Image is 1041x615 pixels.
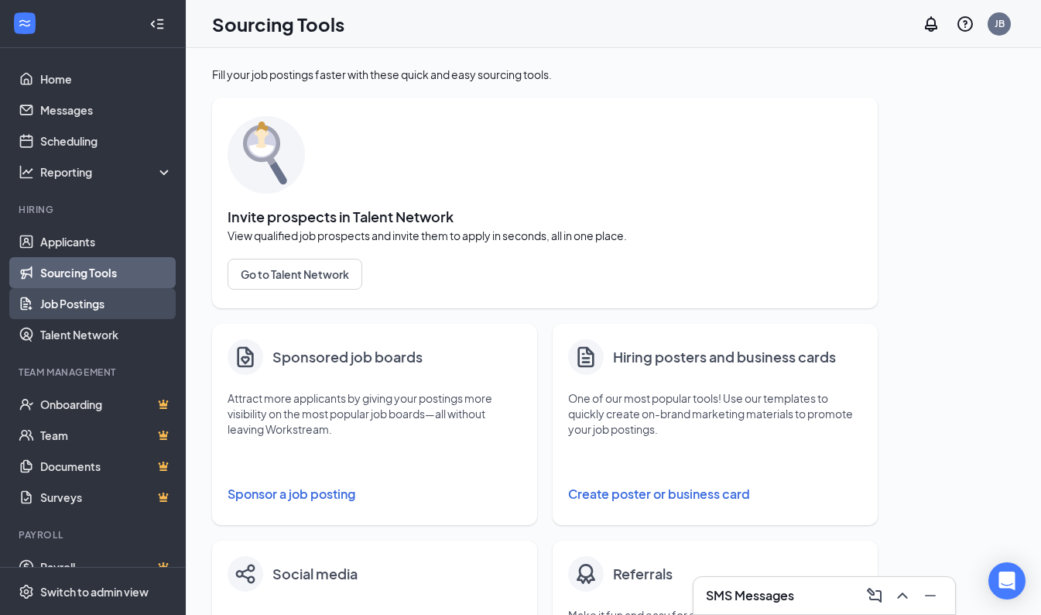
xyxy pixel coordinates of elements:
svg: ChevronUp [893,586,912,605]
img: sourcing-tools [228,116,305,194]
a: Scheduling [40,125,173,156]
h4: Hiring posters and business cards [613,346,836,368]
button: Go to Talent Network [228,259,362,290]
a: Messages [40,94,173,125]
div: Payroll [19,528,170,541]
a: SurveysCrown [40,482,173,513]
a: Job Postings [40,288,173,319]
a: Sourcing Tools [40,257,173,288]
a: PayrollCrown [40,551,173,582]
a: Home [40,64,173,94]
button: ChevronUp [890,583,915,608]
p: Attract more applicants by giving your postings more visibility on the most popular job boards—al... [228,390,522,437]
div: JB [995,17,1005,30]
span: Invite prospects in Talent Network [228,209,862,225]
svg: WorkstreamLogo [17,15,33,31]
p: One of our most popular tools! Use our templates to quickly create on-brand marketing materials t... [568,390,862,437]
button: Minimize [918,583,943,608]
img: badge [574,562,598,586]
button: ComposeMessage [862,583,887,608]
div: Team Management [19,366,170,379]
svg: Minimize [921,586,940,605]
div: Hiring [19,203,170,216]
a: TeamCrown [40,420,173,451]
svg: QuestionInfo [956,15,974,33]
div: Reporting [40,164,173,180]
h4: Social media [272,563,358,585]
div: Open Intercom Messenger [988,562,1026,600]
img: clipboard [233,345,258,369]
a: Applicants [40,226,173,257]
svg: Document [574,344,598,370]
div: Switch to admin view [40,584,149,600]
h3: SMS Messages [706,587,794,604]
svg: Notifications [922,15,940,33]
a: DocumentsCrown [40,451,173,482]
div: Fill your job postings faster with these quick and easy sourcing tools. [212,67,878,82]
svg: Settings [19,584,34,600]
svg: ComposeMessage [865,586,884,605]
svg: Analysis [19,164,34,180]
img: share [235,564,255,584]
h4: Referrals [613,563,673,585]
h1: Sourcing Tools [212,11,344,37]
span: View qualified job prospects and invite them to apply in seconds, all in one place. [228,228,862,243]
button: Sponsor a job posting [228,479,522,510]
svg: Collapse [149,16,165,32]
a: OnboardingCrown [40,389,173,420]
h4: Sponsored job boards [272,346,423,368]
button: Create poster or business card [568,479,862,510]
a: Go to Talent Network [228,259,862,290]
a: Talent Network [40,319,173,350]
